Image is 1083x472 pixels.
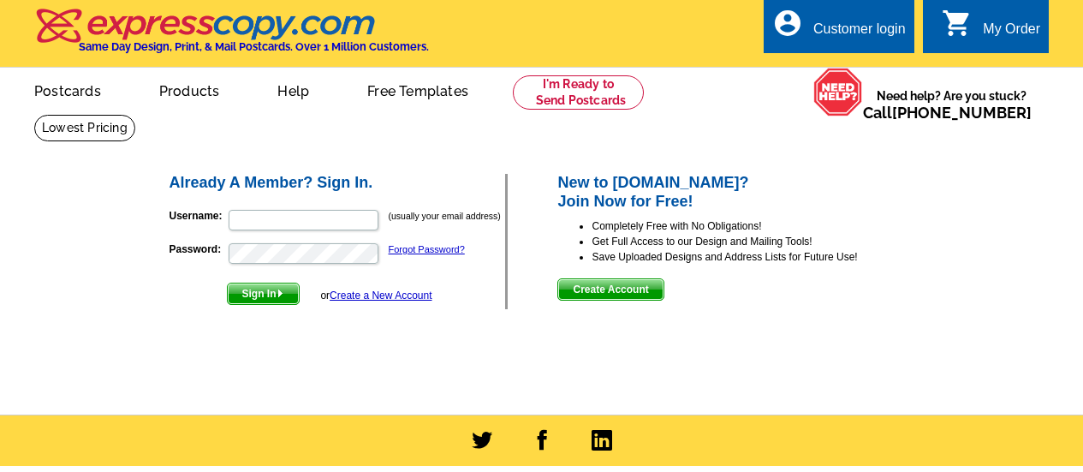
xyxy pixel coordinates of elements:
a: Same Day Design, Print, & Mail Postcards. Over 1 Million Customers. [34,21,429,53]
a: Create a New Account [330,290,431,302]
a: Free Templates [340,69,496,110]
small: (usually your email address) [389,211,501,221]
li: Save Uploaded Designs and Address Lists for Future Use! [592,249,916,265]
i: shopping_cart [942,8,973,39]
div: My Order [983,21,1040,45]
span: Create Account [558,279,663,300]
a: Forgot Password? [389,244,465,254]
img: help [813,68,863,117]
h2: Already A Member? Sign In. [170,174,506,193]
a: Products [132,69,247,110]
a: [PHONE_NUMBER] [892,104,1032,122]
button: Sign In [227,283,300,305]
label: Password: [170,242,227,257]
a: Postcards [7,69,128,110]
a: account_circle Customer login [772,19,906,40]
span: Need help? Are you stuck? [863,87,1040,122]
button: Create Account [557,278,663,301]
li: Completely Free with No Obligations! [592,218,916,234]
li: Get Full Access to our Design and Mailing Tools! [592,234,916,249]
a: Help [250,69,336,110]
i: account_circle [772,8,803,39]
h2: New to [DOMAIN_NAME]? Join Now for Free! [557,174,916,211]
span: Call [863,104,1032,122]
div: Customer login [813,21,906,45]
img: button-next-arrow-white.png [277,290,284,297]
a: shopping_cart My Order [942,19,1040,40]
label: Username: [170,208,227,224]
div: or [320,288,431,303]
span: Sign In [228,284,299,304]
h4: Same Day Design, Print, & Mail Postcards. Over 1 Million Customers. [79,40,429,53]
